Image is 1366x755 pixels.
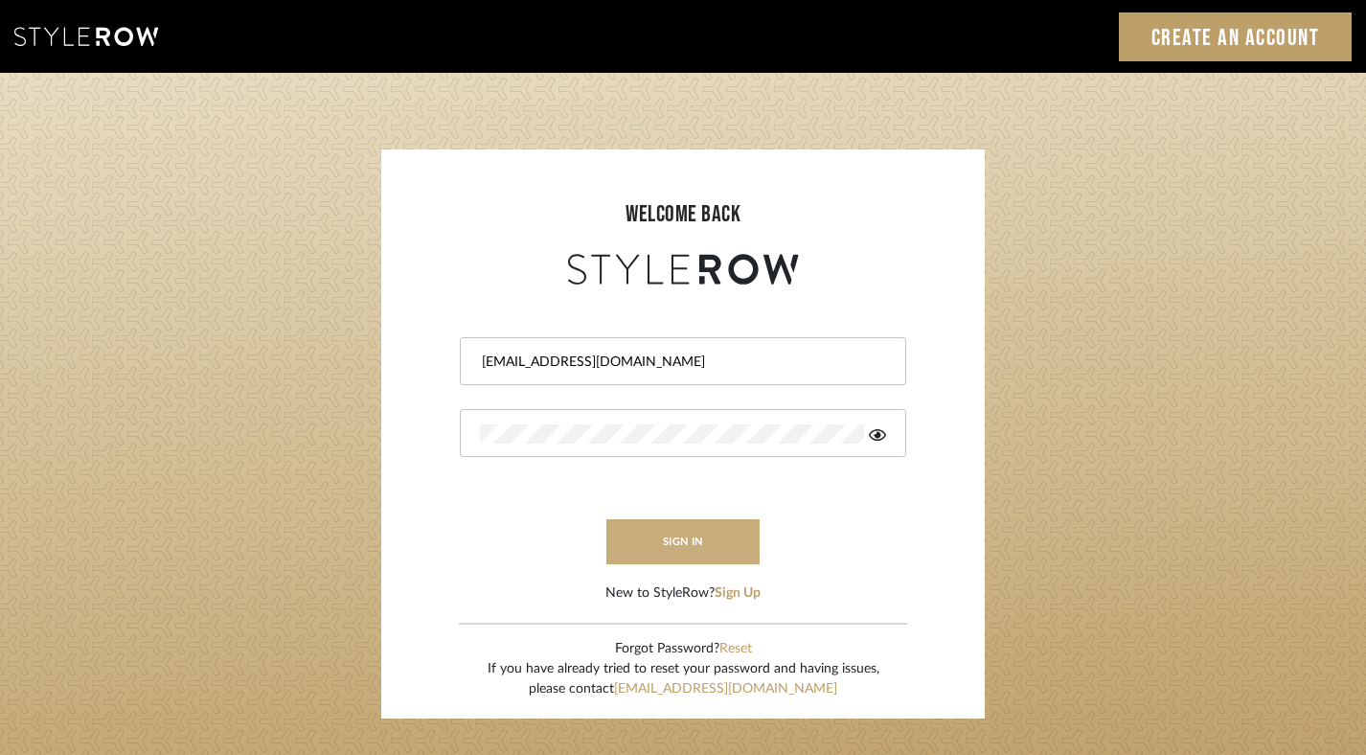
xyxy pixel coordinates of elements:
div: welcome back [400,197,966,232]
a: Create an Account [1119,12,1353,61]
a: [EMAIL_ADDRESS][DOMAIN_NAME] [614,682,837,696]
button: sign in [606,519,760,564]
div: Forgot Password? [488,639,879,659]
div: New to StyleRow? [605,583,761,604]
div: If you have already tried to reset your password and having issues, please contact [488,659,879,699]
button: Reset [719,639,752,659]
input: Email Address [480,353,881,372]
button: Sign Up [715,583,761,604]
